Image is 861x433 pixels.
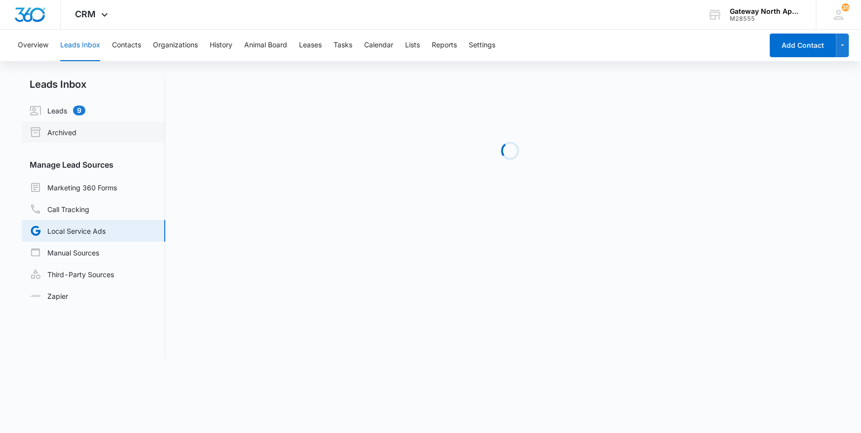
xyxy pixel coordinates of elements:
span: ⊘ [16,65,21,72]
a: Learn More [89,61,140,75]
a: Zapier [30,291,68,301]
span: 35 [842,3,850,11]
a: Marketing 360 Forms [30,181,117,193]
button: Organizations [153,30,198,61]
a: Call Tracking [30,203,89,215]
button: Contacts [112,30,141,61]
a: Manual Sources [30,247,99,258]
button: Reports [432,30,457,61]
a: Local Service Ads [30,225,106,237]
button: Leads Inbox [60,30,100,61]
button: Overview [18,30,48,61]
button: Settings [469,30,495,61]
div: account name [730,7,802,15]
div: account id [730,15,802,22]
button: Animal Board [244,30,287,61]
a: Hide these tips [16,65,55,72]
a: Leads9 [30,105,85,116]
p: You can now set up manual and third-party lead sources, right from the Leads Inbox. [16,25,140,58]
h3: Manage Lead Sources [22,159,165,171]
h2: Leads Inbox [22,77,165,92]
button: Calendar [364,30,393,61]
a: Archived [30,126,76,138]
button: Tasks [334,30,352,61]
button: Leases [299,30,322,61]
span: CRM [75,9,96,19]
button: Lists [405,30,420,61]
div: notifications count [842,3,850,11]
button: History [210,30,232,61]
button: Add Contact [770,34,836,57]
a: Third-Party Sources [30,268,114,280]
h3: Set up more lead sources [16,7,140,20]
